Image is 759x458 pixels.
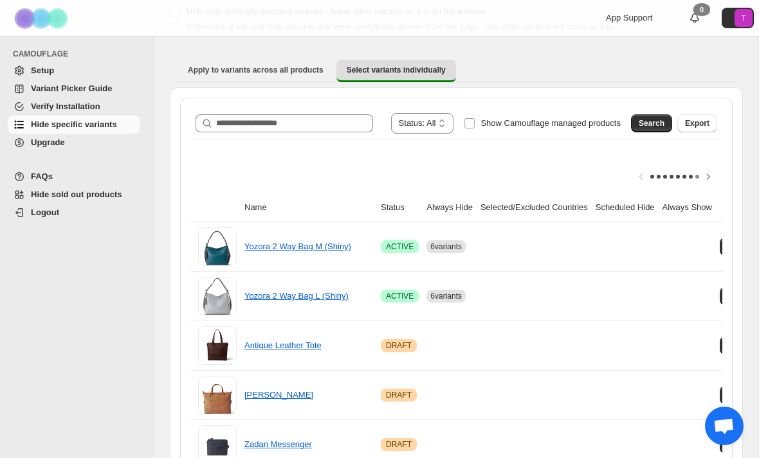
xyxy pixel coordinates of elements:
span: Apply to variants across all products [188,65,324,75]
th: Always Hide [423,193,477,222]
a: Verify Installation [8,98,140,116]
a: Zadan Messenger [244,439,312,449]
span: Upgrade [31,137,65,147]
img: Yozora 2 Way Bag L (Shiny) [198,277,237,315]
span: App Support [606,13,652,22]
span: FAQs [31,172,53,181]
text: T [742,14,746,22]
button: Search [631,114,672,132]
img: Yozora 2 Way Bag M (Shiny) [198,227,237,266]
span: DRAFT [386,340,412,351]
span: DRAFT [386,390,412,400]
th: Name [241,193,377,222]
span: Verify Installation [31,101,100,111]
div: 0 [693,3,710,16]
span: Show Camouflage managed products [480,118,621,128]
a: Yozora 2 Way Bag M (Shiny) [244,242,351,251]
span: ACTIVE [386,291,414,301]
a: Hide sold out products [8,186,140,204]
span: ACTIVE [386,242,414,252]
button: Export [677,114,717,132]
th: Always Show [659,193,716,222]
button: Apply to variants across all products [178,60,334,80]
span: CAMOUFLAGE [13,49,145,59]
img: Antique Leather Tote [198,326,237,365]
span: Logout [31,207,59,217]
a: Hide specific variants [8,116,140,134]
th: Status [377,193,423,222]
span: Search [639,118,664,128]
a: Antique Leather Tote [244,340,322,350]
span: DRAFT [386,439,412,450]
button: Scroll table right one column [699,168,717,186]
span: Avatar with initials T [735,9,753,27]
a: Upgrade [8,134,140,152]
span: Select variants individually [347,65,446,75]
th: Scheduled Hide [592,193,659,222]
span: Hide sold out products [31,189,122,199]
img: Zadan Tote [198,376,237,414]
button: Avatar with initials T [722,8,754,28]
span: Setup [31,66,54,75]
a: [PERSON_NAME] [244,390,313,400]
a: Yozora 2 Way Bag L (Shiny) [244,291,349,301]
span: Hide specific variants [31,119,117,129]
a: 0 [688,12,701,24]
a: Logout [8,204,140,222]
div: チャットを開く [705,407,744,445]
th: Selected/Excluded Countries [477,193,592,222]
a: Variant Picker Guide [8,80,140,98]
a: FAQs [8,168,140,186]
span: Variant Picker Guide [31,84,112,93]
span: 6 variants [430,292,462,301]
a: Setup [8,62,140,80]
img: Camouflage [10,1,75,36]
span: 6 variants [430,242,462,251]
button: Select variants individually [336,60,456,82]
span: Export [685,118,709,128]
